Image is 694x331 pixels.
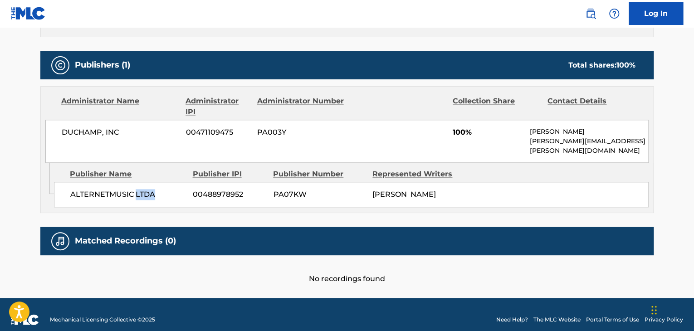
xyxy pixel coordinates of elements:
[70,189,186,200] span: ALTERNETMUSIC LTDA
[75,236,176,246] h5: Matched Recordings (0)
[582,5,600,23] a: Public Search
[61,96,179,117] div: Administrator Name
[629,2,683,25] a: Log In
[11,7,46,20] img: MLC Logo
[585,8,596,19] img: search
[530,136,648,156] p: [PERSON_NAME][EMAIL_ADDRESS][PERSON_NAME][DOMAIN_NAME]
[616,61,635,69] span: 100 %
[372,169,465,180] div: Represented Writers
[453,127,523,138] span: 100%
[645,316,683,324] a: Privacy Policy
[70,169,186,180] div: Publisher Name
[530,127,648,136] p: [PERSON_NAME]
[372,190,436,199] span: [PERSON_NAME]
[257,96,345,117] div: Administrator Number
[186,127,250,138] span: 00471109475
[50,316,155,324] span: Mechanical Licensing Collective © 2025
[651,297,657,324] div: Drag
[547,96,635,117] div: Contact Details
[193,189,266,200] span: 00488978952
[62,127,179,138] span: DUCHAMP, INC
[568,60,635,71] div: Total shares:
[605,5,623,23] div: Help
[55,236,66,247] img: Matched Recordings
[649,287,694,331] iframe: Chat Widget
[496,316,528,324] a: Need Help?
[75,60,130,70] h5: Publishers (1)
[273,169,366,180] div: Publisher Number
[586,316,639,324] a: Portal Terms of Use
[55,60,66,71] img: Publishers
[453,96,541,117] div: Collection Share
[273,189,366,200] span: PA07KW
[11,314,39,325] img: logo
[257,127,345,138] span: PA003Y
[186,96,250,117] div: Administrator IPI
[192,169,266,180] div: Publisher IPI
[533,316,581,324] a: The MLC Website
[609,8,620,19] img: help
[40,255,654,284] div: No recordings found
